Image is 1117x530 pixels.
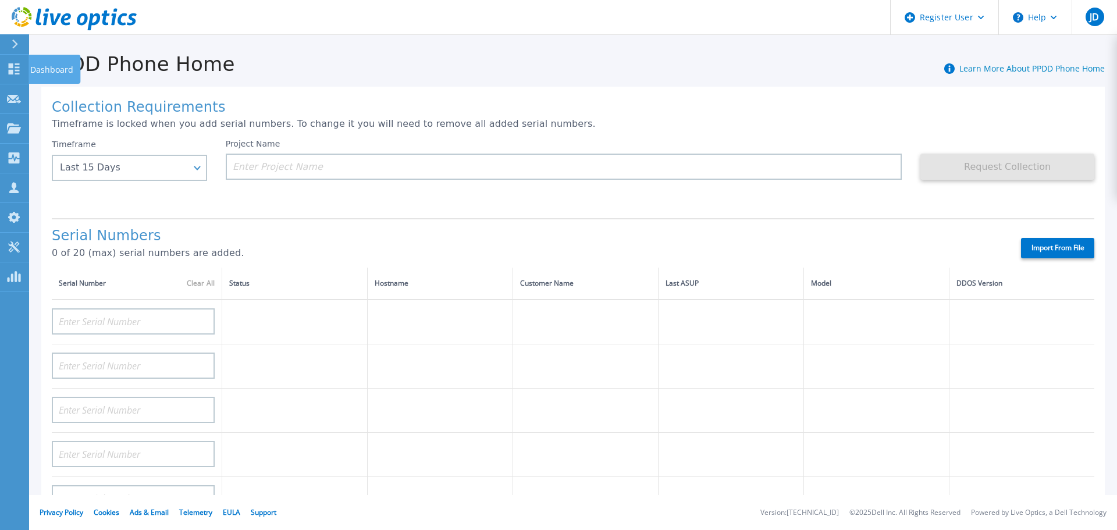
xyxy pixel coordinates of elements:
h1: Collection Requirements [52,99,1094,116]
th: Model [803,268,949,300]
th: Status [222,268,368,300]
th: Customer Name [513,268,658,300]
div: Serial Number [59,277,215,290]
p: 0 of 20 (max) serial numbers are added. [52,248,1001,258]
button: Request Collection [920,154,1094,180]
h1: PPDD Phone Home [29,53,235,76]
p: Timeframe is locked when you add serial numbers. To change it you will need to remove all added s... [52,119,1094,129]
li: Powered by Live Optics, a Dell Technology [971,509,1107,517]
input: Enter Serial Number [52,353,215,379]
a: EULA [223,507,240,517]
a: Telemetry [179,507,212,517]
a: Privacy Policy [40,507,83,517]
a: Support [251,507,276,517]
label: Project Name [226,140,280,148]
th: DDOS Version [949,268,1094,300]
label: Import From File [1021,238,1094,258]
a: Cookies [94,507,119,517]
li: Version: [TECHNICAL_ID] [760,509,839,517]
th: Hostname [367,268,513,300]
span: JD [1090,12,1099,22]
input: Enter Serial Number [52,308,215,335]
li: © 2025 Dell Inc. All Rights Reserved [849,509,961,517]
input: Enter Serial Number [52,397,215,423]
p: Dashboard [30,55,73,85]
th: Last ASUP [658,268,803,300]
h1: Serial Numbers [52,228,1001,244]
input: Enter Project Name [226,154,902,180]
a: Learn More About PPDD Phone Home [959,63,1105,74]
div: Last 15 Days [60,162,186,173]
a: Ads & Email [130,507,169,517]
input: Enter Serial Number [52,441,215,467]
label: Timeframe [52,140,96,149]
input: Enter Serial Number [52,485,215,511]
